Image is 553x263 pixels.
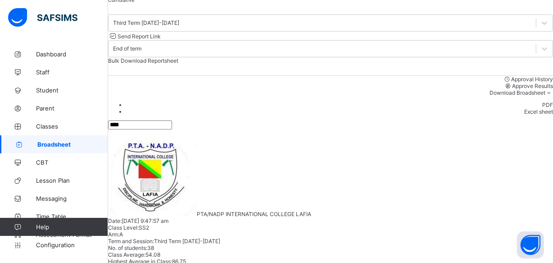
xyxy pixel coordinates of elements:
[118,33,161,40] span: Send Report Link
[154,238,220,245] span: Third Term [DATE]-[DATE]
[36,123,108,130] span: Classes
[108,245,147,251] span: No. of students:
[36,241,108,249] span: Configuration
[36,195,108,202] span: Messaging
[108,224,139,231] span: Class Level:
[108,57,178,64] span: Bulk Download Reportsheet
[145,251,160,258] span: 54.08
[8,8,77,27] img: safsims
[113,46,141,52] div: End of term
[197,211,311,217] span: PTA/NADP INTERNATIONAL COLLEGE LAFIA
[108,238,154,245] span: Term and Session:
[122,217,168,224] span: [DATE] 9:47:57 am
[517,231,544,258] button: Open asap
[37,141,108,148] span: Broadsheet
[490,89,545,96] span: Download Broadsheet
[108,129,197,216] img: ptanadp.png
[512,83,553,89] span: Approve Results
[36,223,108,231] span: Help
[36,69,108,76] span: Staff
[36,51,108,58] span: Dashboard
[36,213,108,220] span: Time Table
[126,102,553,108] li: dropdown-list-item-text-0
[511,76,553,83] span: Approval History
[36,87,108,94] span: Student
[126,108,553,115] li: dropdown-list-item-text-1
[36,177,108,184] span: Lesson Plan
[108,217,122,224] span: Date:
[108,251,145,258] span: Class Average:
[36,105,108,112] span: Parent
[36,159,108,166] span: CBT
[147,245,154,251] span: 38
[108,231,119,238] span: Arm:
[119,231,123,238] span: A
[113,20,179,27] div: Third Term [DATE]-[DATE]
[139,224,149,231] span: SS2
